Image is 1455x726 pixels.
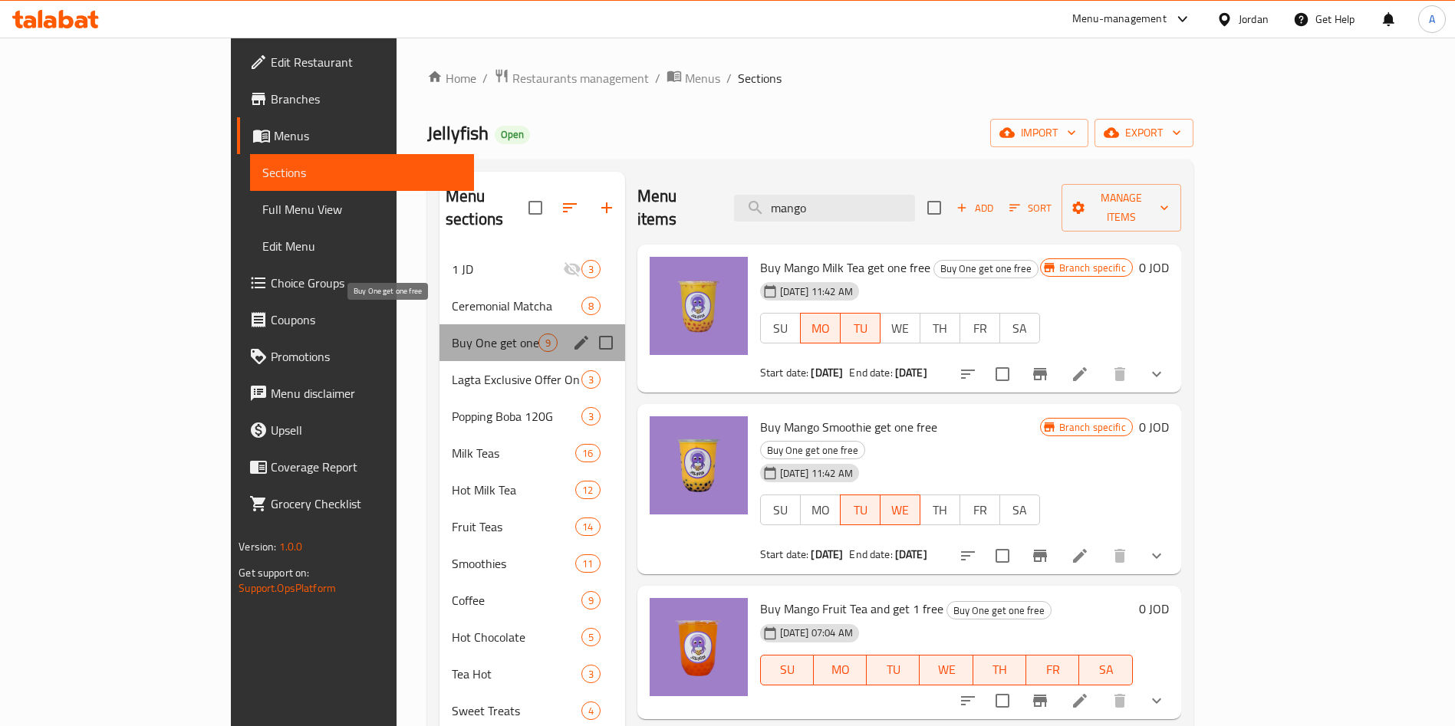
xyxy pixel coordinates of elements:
[760,363,809,383] span: Start date:
[1079,655,1132,685] button: SA
[887,317,914,340] span: WE
[237,117,474,154] a: Menus
[582,593,600,608] span: 9
[237,44,474,80] a: Edit Restaurant
[237,485,474,522] a: Grocery Checklist
[847,499,874,521] span: TU
[947,602,1051,619] span: Buy One get one free
[1101,682,1138,719] button: delete
[873,659,913,681] span: TU
[920,494,960,525] button: TH
[1095,119,1193,147] button: export
[954,199,996,217] span: Add
[576,557,599,571] span: 11
[807,499,834,521] span: MO
[452,591,581,609] span: Coffee
[960,494,1000,525] button: FR
[685,69,720,87] span: Menus
[581,297,601,315] div: items
[452,628,581,646] span: Hot Chocolate
[452,444,575,462] span: Milk Teas
[279,537,303,557] span: 1.0.0
[582,299,600,314] span: 8
[271,347,462,366] span: Promotions
[581,628,601,646] div: items
[918,192,950,224] span: Select section
[1053,420,1132,435] span: Branch specific
[581,370,601,389] div: items
[999,494,1040,525] button: SA
[726,69,732,87] li: /
[1071,547,1089,565] a: Edit menu item
[237,80,474,117] a: Branches
[979,659,1020,681] span: TH
[452,481,575,499] div: Hot Milk Tea
[667,68,720,88] a: Menus
[1239,11,1269,28] div: Jordan
[271,53,462,71] span: Edit Restaurant
[452,297,581,315] div: Ceremonial Matcha
[452,370,581,389] span: Lagta Exclusive Offer On Talabat
[439,398,625,435] div: Popping Boba 120G3
[807,317,834,340] span: MO
[239,537,276,557] span: Version:
[950,682,986,719] button: sort-choices
[494,68,649,88] a: Restaurants management
[887,499,914,521] span: WE
[452,701,581,720] span: Sweet Treats
[482,69,488,87] li: /
[439,287,625,324] div: Ceremonial Matcha8
[271,458,462,476] span: Coverage Report
[811,544,843,564] b: [DATE]
[1006,499,1034,521] span: SA
[986,358,1019,390] span: Select to update
[582,704,600,718] span: 4
[439,582,625,619] div: Coffee9
[986,685,1019,717] span: Select to update
[439,361,625,398] div: Lagta Exclusive Offer On Talabat3
[1006,196,1055,220] button: Sort
[760,256,930,279] span: Buy Mango Milk Tea get one free
[452,554,575,573] span: Smoothies
[760,655,814,685] button: SU
[950,196,999,220] button: Add
[452,407,581,425] span: Popping Boba 120G
[1026,655,1079,685] button: FR
[895,544,927,564] b: [DATE]
[840,494,881,525] button: TU
[774,284,859,299] span: [DATE] 11:42 AM
[760,544,809,564] span: Start date:
[495,126,530,144] div: Open
[576,483,599,498] span: 12
[738,69,782,87] span: Sections
[237,448,474,485] a: Coverage Report
[655,69,660,87] li: /
[867,655,920,685] button: TU
[439,655,625,692] div: Tea Hot3
[237,264,474,301] a: Choice Groups
[274,126,462,145] span: Menus
[966,317,994,340] span: FR
[847,317,874,340] span: TU
[271,421,462,439] span: Upsell
[960,313,1000,343] button: FR
[774,626,859,640] span: [DATE] 07:04 AM
[539,336,557,350] span: 9
[1009,199,1052,217] span: Sort
[1062,184,1181,232] button: Manage items
[271,494,462,513] span: Grocery Checklist
[237,375,474,412] a: Menu disclaimer
[495,128,530,141] span: Open
[1147,547,1166,565] svg: Show Choices
[1139,598,1169,619] h6: 0 JOD
[439,545,625,582] div: Smoothies11
[452,517,575,536] span: Fruit Teas
[581,407,601,425] div: items
[760,597,943,620] span: Buy Mango Fruit Tea and get 1 free
[1138,682,1175,719] button: show more
[927,499,954,521] span: TH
